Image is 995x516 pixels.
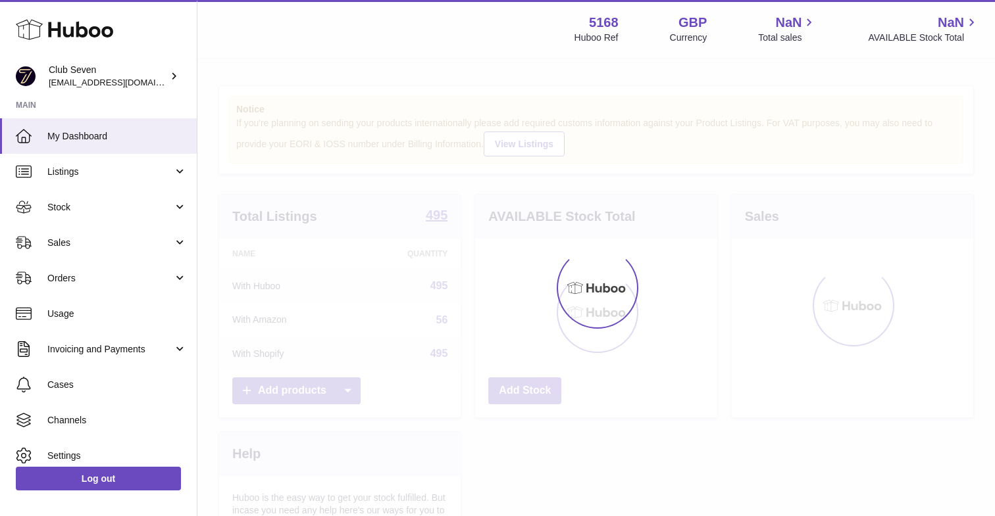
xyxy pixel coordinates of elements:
span: Cases [47,379,187,391]
strong: GBP [678,14,707,32]
span: Usage [47,308,187,320]
span: NaN [938,14,964,32]
span: Settings [47,450,187,462]
span: My Dashboard [47,130,187,143]
span: [EMAIL_ADDRESS][DOMAIN_NAME] [49,77,193,87]
div: Currency [670,32,707,44]
a: NaN Total sales [758,14,817,44]
span: Invoicing and Payments [47,343,173,356]
span: NaN [775,14,802,32]
span: Total sales [758,32,817,44]
div: Huboo Ref [574,32,619,44]
span: Orders [47,272,173,285]
div: Club Seven [49,64,167,89]
a: Log out [16,467,181,490]
span: AVAILABLE Stock Total [868,32,979,44]
span: Listings [47,166,173,178]
span: Channels [47,414,187,427]
span: Stock [47,201,173,214]
img: internalAdmin-5168@internal.huboo.com [16,66,36,86]
a: NaN AVAILABLE Stock Total [868,14,979,44]
span: Sales [47,237,173,249]
strong: 5168 [589,14,619,32]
